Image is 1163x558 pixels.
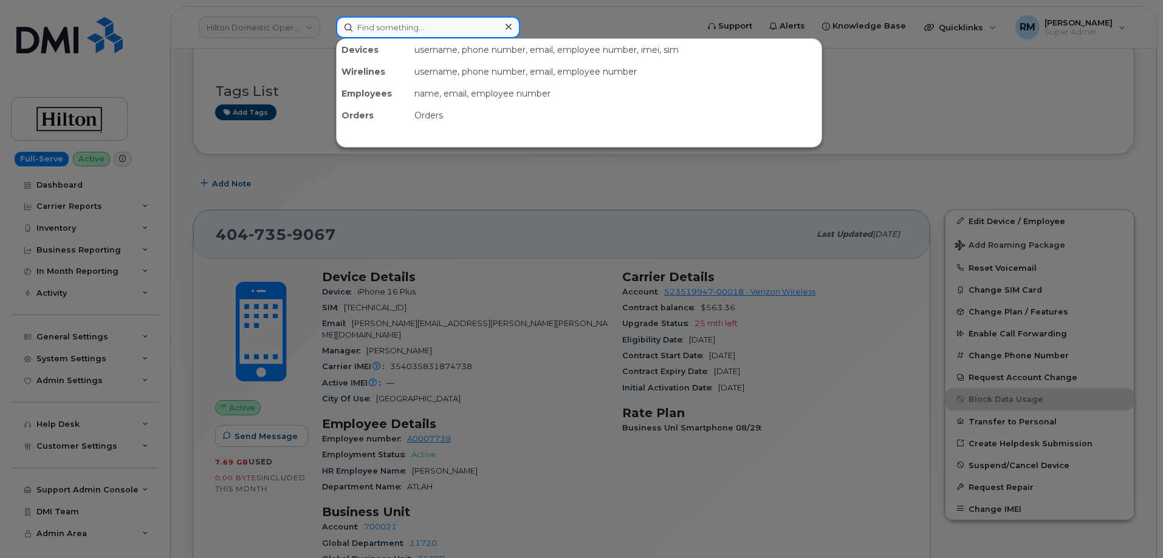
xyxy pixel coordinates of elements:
div: Wirelines [337,61,410,83]
div: Orders [410,104,822,126]
div: Employees [337,83,410,104]
div: username, phone number, email, employee number, imei, sim [410,39,822,61]
iframe: Messenger Launcher [1110,505,1154,549]
div: Devices [337,39,410,61]
div: name, email, employee number [410,83,822,104]
div: Orders [337,104,410,126]
div: username, phone number, email, employee number [410,61,822,83]
input: Find something... [336,16,520,38]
